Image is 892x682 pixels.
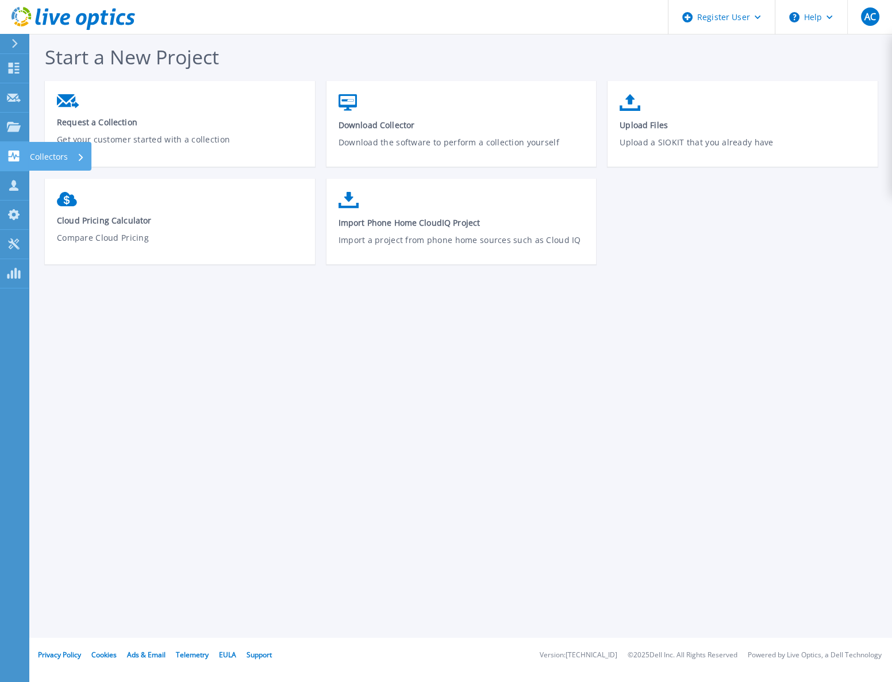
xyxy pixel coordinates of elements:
[38,650,81,660] a: Privacy Policy
[748,652,882,659] li: Powered by Live Optics, a Dell Technology
[339,234,585,260] p: Import a project from phone home sources such as Cloud IQ
[176,650,209,660] a: Telemetry
[339,217,585,228] span: Import Phone Home CloudIQ Project
[540,652,617,659] li: Version: [TECHNICAL_ID]
[30,142,68,172] p: Collectors
[326,88,597,171] a: Download CollectorDownload the software to perform a collection yourself
[45,88,315,168] a: Request a CollectionGet your customer started with a collection
[608,88,878,171] a: Upload FilesUpload a SIOKIT that you already have
[219,650,236,660] a: EULA
[57,133,303,160] p: Get your customer started with a collection
[628,652,737,659] li: © 2025 Dell Inc. All Rights Reserved
[57,117,303,128] span: Request a Collection
[127,650,166,660] a: Ads & Email
[91,650,117,660] a: Cookies
[57,232,303,258] p: Compare Cloud Pricing
[45,186,315,267] a: Cloud Pricing CalculatorCompare Cloud Pricing
[620,136,866,163] p: Upload a SIOKIT that you already have
[339,136,585,163] p: Download the software to perform a collection yourself
[247,650,272,660] a: Support
[45,44,219,70] span: Start a New Project
[864,12,875,21] span: AC
[57,215,303,226] span: Cloud Pricing Calculator
[620,120,866,130] span: Upload Files
[339,120,585,130] span: Download Collector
